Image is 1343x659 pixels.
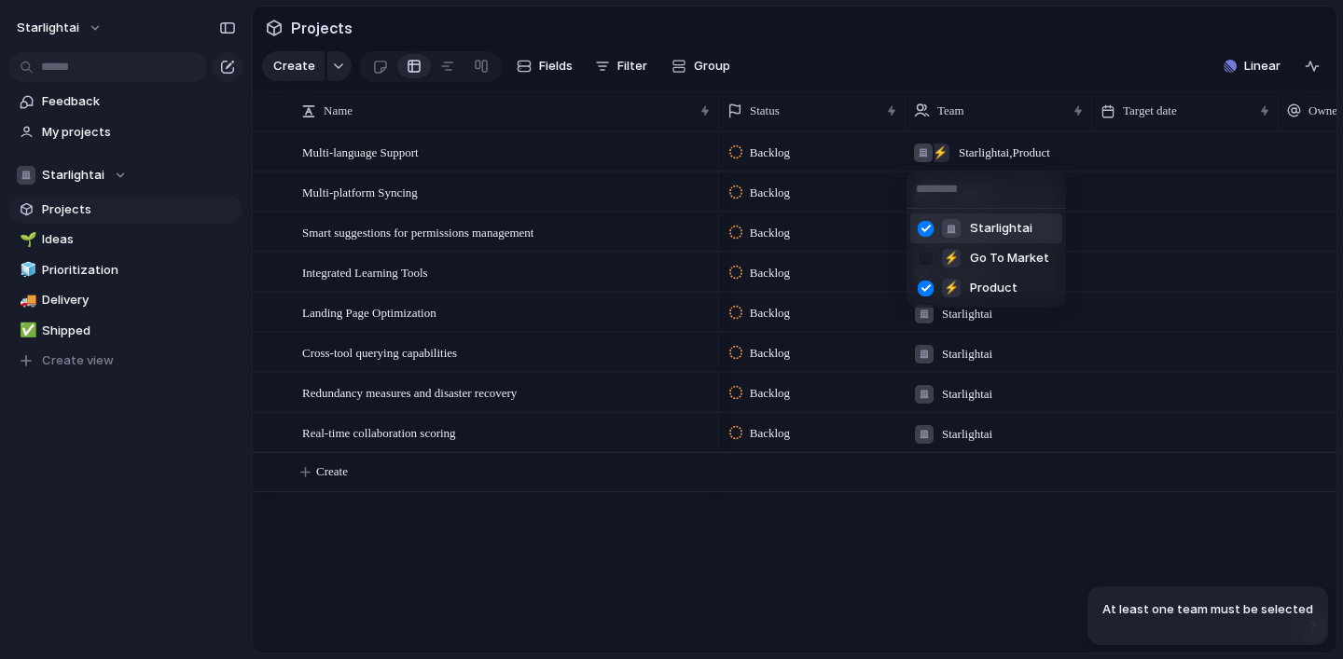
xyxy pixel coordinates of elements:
[970,249,1049,268] span: Go To Market
[942,279,961,297] div: ⚡
[970,279,1018,297] span: Product
[942,249,961,268] div: ⚡
[1102,600,1313,619] span: At least one team must be selected
[970,219,1032,238] span: Starlightai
